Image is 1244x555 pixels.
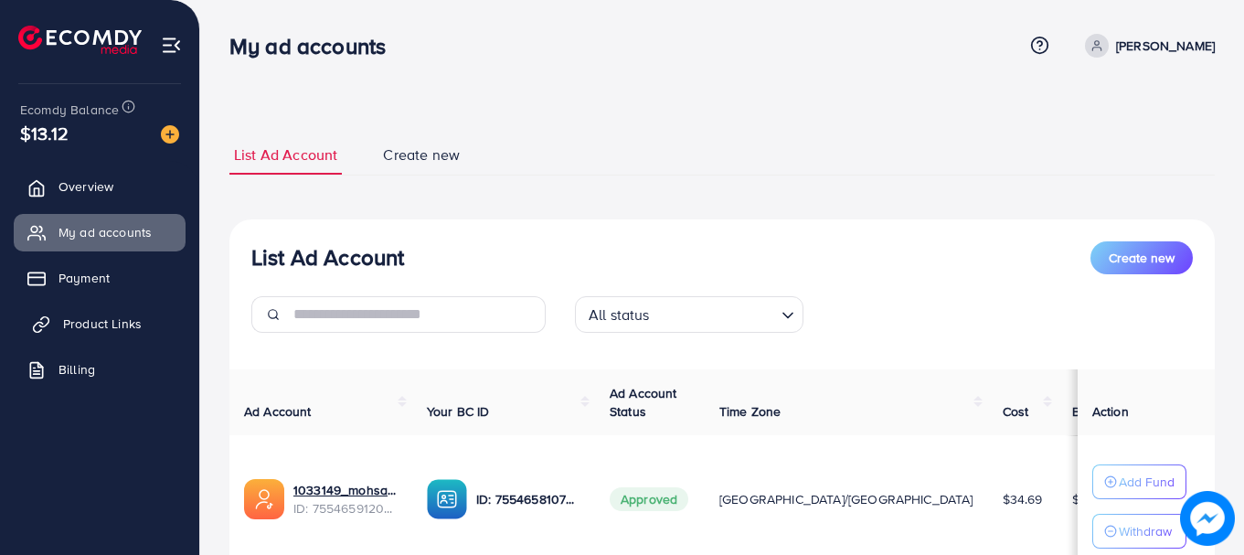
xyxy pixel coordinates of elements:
p: [PERSON_NAME] [1116,35,1215,57]
span: Time Zone [719,402,781,421]
a: 1033149_mohsain_1758956190965 [293,481,398,499]
input: Search for option [655,298,774,328]
img: ic-ba-acc.ded83a64.svg [427,479,467,519]
span: Create new [383,144,460,165]
img: menu [161,35,182,56]
span: Overview [58,177,113,196]
span: [GEOGRAPHIC_DATA]/[GEOGRAPHIC_DATA] [719,490,973,508]
span: Ad Account [244,402,312,421]
span: Ad Account Status [610,384,677,421]
span: Action [1092,402,1129,421]
h3: List Ad Account [251,244,404,271]
button: Add Fund [1092,464,1186,499]
span: Billing [58,360,95,379]
span: Product Links [63,315,142,333]
a: My ad accounts [14,214,186,251]
span: Approved [610,487,688,511]
span: Your BC ID [427,402,490,421]
p: Withdraw [1119,520,1172,542]
p: Add Fund [1119,471,1175,493]
span: Create new [1109,249,1175,267]
span: Ecomdy Balance [20,101,119,119]
span: Payment [58,269,110,287]
div: Search for option [575,296,803,333]
span: $13.12 [20,120,69,146]
span: My ad accounts [58,223,152,241]
span: All status [585,302,654,328]
a: [PERSON_NAME] [1078,34,1215,58]
div: <span class='underline'>1033149_mohsain_1758956190965</span></br>7554659120251584513 [293,481,398,518]
button: Create new [1090,241,1193,274]
a: Billing [14,351,186,388]
img: image [161,125,179,144]
a: Product Links [14,305,186,342]
img: image [1180,491,1235,546]
span: Cost [1003,402,1029,421]
a: Payment [14,260,186,296]
span: List Ad Account [234,144,337,165]
p: ID: 7554658107222540295 [476,488,580,510]
h3: My ad accounts [229,33,400,59]
span: $34.69 [1003,490,1043,508]
img: ic-ads-acc.e4c84228.svg [244,479,284,519]
a: Overview [14,168,186,205]
button: Withdraw [1092,514,1186,549]
img: logo [18,26,142,54]
span: ID: 7554659120251584513 [293,499,398,518]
